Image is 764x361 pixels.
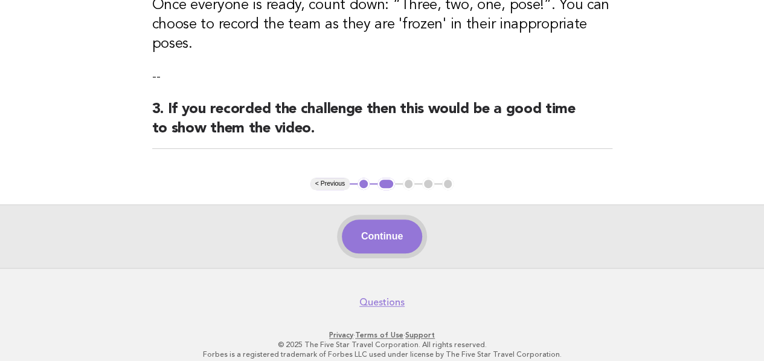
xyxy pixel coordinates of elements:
button: Continue [342,220,422,253]
a: Questions [359,296,405,308]
a: Terms of Use [355,331,403,339]
button: 2 [377,178,395,190]
p: -- [152,68,612,85]
a: Support [405,331,435,339]
a: Privacy [329,331,353,339]
p: © 2025 The Five Star Travel Corporation. All rights reserved. [17,340,747,350]
button: 1 [358,178,370,190]
button: < Previous [310,178,350,190]
h2: 3. If you recorded the challenge then this would be a good time to show them the video. [152,100,612,149]
p: Forbes is a registered trademark of Forbes LLC used under license by The Five Star Travel Corpora... [17,350,747,359]
p: · · [17,330,747,340]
